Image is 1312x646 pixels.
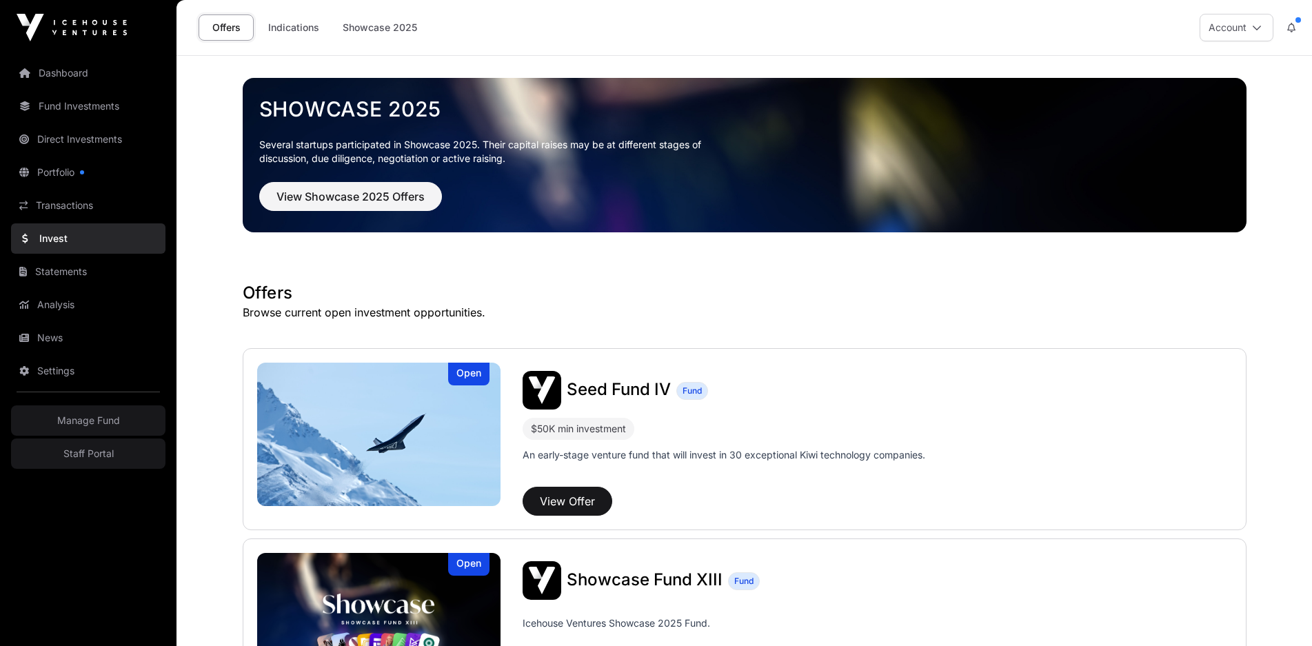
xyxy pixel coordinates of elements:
div: $50K min investment [531,421,626,437]
a: Showcase 2025 [259,97,1230,121]
a: Showcase 2025 [334,14,426,41]
a: Indications [259,14,328,41]
a: News [11,323,165,353]
p: An early-stage venture fund that will invest in 30 exceptional Kiwi technology companies. [523,448,925,462]
p: Several startups participated in Showcase 2025. Their capital raises may be at different stages o... [259,138,723,165]
img: Showcase 2025 [243,78,1247,232]
p: Browse current open investment opportunities. [243,304,1247,321]
h1: Offers [243,282,1247,304]
a: Invest [11,223,165,254]
p: Icehouse Ventures Showcase 2025 Fund. [523,616,710,630]
a: Fund Investments [11,91,165,121]
a: Analysis [11,290,165,320]
a: Transactions [11,190,165,221]
a: Direct Investments [11,124,165,154]
span: View Showcase 2025 Offers [276,188,425,205]
div: Open [448,363,490,385]
a: Seed Fund IV [567,381,671,399]
a: Statements [11,256,165,287]
span: Showcase Fund XIII [567,569,723,589]
button: View Showcase 2025 Offers [259,182,442,211]
a: Manage Fund [11,405,165,436]
a: Portfolio [11,157,165,188]
a: Showcase Fund XIII [567,572,723,589]
a: Seed Fund IVOpen [257,363,501,506]
iframe: Chat Widget [1243,580,1312,646]
span: Fund [683,385,702,396]
img: Icehouse Ventures Logo [17,14,127,41]
img: Seed Fund IV [523,371,561,410]
div: $50K min investment [523,418,634,440]
button: Account [1200,14,1273,41]
a: Offers [199,14,254,41]
a: Settings [11,356,165,386]
span: Fund [734,576,754,587]
div: Open [448,553,490,576]
a: Dashboard [11,58,165,88]
a: Staff Portal [11,438,165,469]
a: View Showcase 2025 Offers [259,196,442,210]
img: Seed Fund IV [257,363,501,506]
img: Showcase Fund XIII [523,561,561,600]
button: View Offer [523,487,612,516]
span: Seed Fund IV [567,379,671,399]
